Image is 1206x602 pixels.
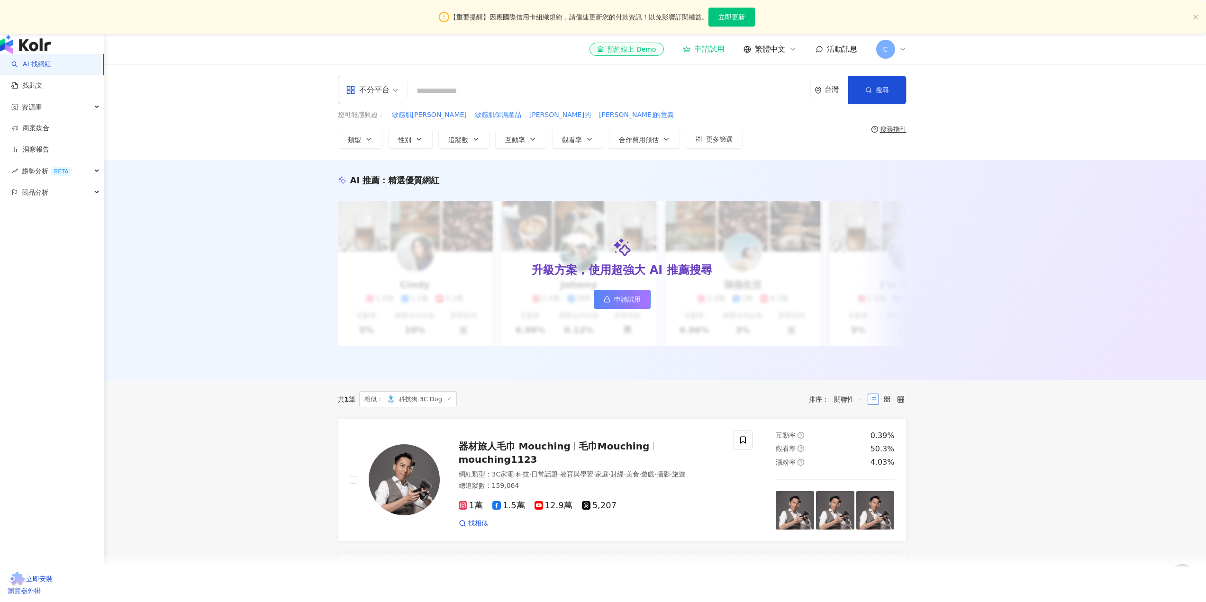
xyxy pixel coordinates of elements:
[708,8,755,27] button: 立即更新
[492,501,525,511] span: 1.5萬
[776,431,796,439] span: 互動率
[718,13,745,21] span: 立即更新
[593,470,595,478] span: ·
[609,130,680,149] button: 合作費用預估
[1193,14,1198,20] button: close
[798,445,804,452] span: question-circle
[346,85,355,95] span: appstore
[338,110,384,120] span: 您可能感興趣：
[670,470,672,478] span: ·
[459,481,723,491] div: 總追蹤數 ： 159,064
[348,136,361,144] span: 類型
[505,136,525,144] span: 互動率
[657,470,670,478] span: 攝影
[398,136,411,144] span: 性別
[624,470,626,478] span: ·
[706,135,733,143] span: 更多篩選
[686,130,743,149] button: 更多篩選
[459,470,723,479] div: 網紅類型 ：
[880,126,907,133] div: 搜尋指引
[346,82,390,98] div: 不分平台
[345,395,349,403] span: 1
[871,126,878,133] span: question-circle
[514,470,516,478] span: ·
[798,432,804,439] span: question-circle
[827,45,857,54] span: 活動訊息
[848,76,906,104] button: 搜尋
[776,458,796,466] span: 漲粉率
[626,470,639,478] span: 美食
[589,43,663,56] a: 預約線上 Demo
[597,45,656,54] div: 預約線上 Demo
[870,457,895,467] div: 4.03%
[22,182,48,203] span: 競品分析
[11,81,43,90] a: 找貼文
[492,470,514,478] span: 3C家電
[350,174,440,186] div: AI 推薦 ：
[369,444,440,515] img: KOL Avatar
[495,130,546,149] button: 互動率
[610,470,624,478] span: 財經
[11,145,49,154] a: 洞察報告
[359,391,457,407] span: 科技狗 3C Dog
[529,110,591,120] button: [PERSON_NAME]的
[459,519,488,528] a: 找相似
[595,470,608,478] span: 家庭
[532,262,712,279] div: 升級方案，使用超強大 AI 推薦搜尋
[529,110,591,120] span: [PERSON_NAME]的
[776,491,814,530] img: post-image
[815,87,822,94] span: environment
[364,394,383,404] span: 相似：
[558,470,560,478] span: ·
[614,296,641,303] span: 申請試用
[388,130,433,149] button: 性別
[870,444,895,454] div: 50.3%
[474,110,522,120] button: 敏感肌保濕產品
[619,136,659,144] span: 合作費用預估
[50,167,72,176] div: BETA
[798,459,804,466] span: question-circle
[672,470,685,478] span: 旅遊
[11,124,49,133] a: 商案媒合
[8,575,53,594] span: 立即安裝 瀏覽器外掛
[448,136,468,144] span: 追蹤數
[475,110,521,120] span: 敏感肌保濕產品
[22,161,72,182] span: 趨勢分析
[8,572,1198,594] a: chrome extension立即安裝 瀏覽器外掛
[386,395,396,404] img: KOL Avatar
[552,130,603,149] button: 觀看率
[594,290,651,309] a: 申請試用
[876,86,889,94] span: 搜尋
[338,395,356,403] div: 共 筆
[391,110,467,120] button: 敏感肌[PERSON_NAME]
[11,60,51,69] a: searchAI 找網紅
[834,392,862,407] span: 關聯性
[582,501,617,511] span: 5,207
[639,470,641,478] span: ·
[438,130,490,149] button: 追蹤數
[535,501,572,511] span: 12.9萬
[468,519,488,528] span: 找相似
[338,419,907,541] a: KOL Avatar器材旅人毛巾 Mouching毛巾Mouchingmouching1123網紅類型：3C家電·科技·日常話題·教育與學習·家庭·財經·美食·遊戲·攝影·旅遊總追蹤數：159,...
[654,470,656,478] span: ·
[755,44,785,54] span: 繁體中文
[516,470,529,478] span: 科技
[22,97,42,118] span: 資源庫
[608,470,610,478] span: ·
[641,470,654,478] span: 遊戲
[683,45,725,54] a: 申請試用
[809,392,868,407] div: 排序：
[388,175,439,185] span: 精選優質網紅
[562,136,582,144] span: 觀看率
[825,86,848,94] div: 台灣
[870,431,895,441] div: 0.39%
[598,110,674,120] button: [PERSON_NAME]的意義
[11,168,18,174] span: rise
[338,130,382,149] button: 類型
[579,440,649,452] span: 毛巾Mouching
[560,470,593,478] span: 教育與學習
